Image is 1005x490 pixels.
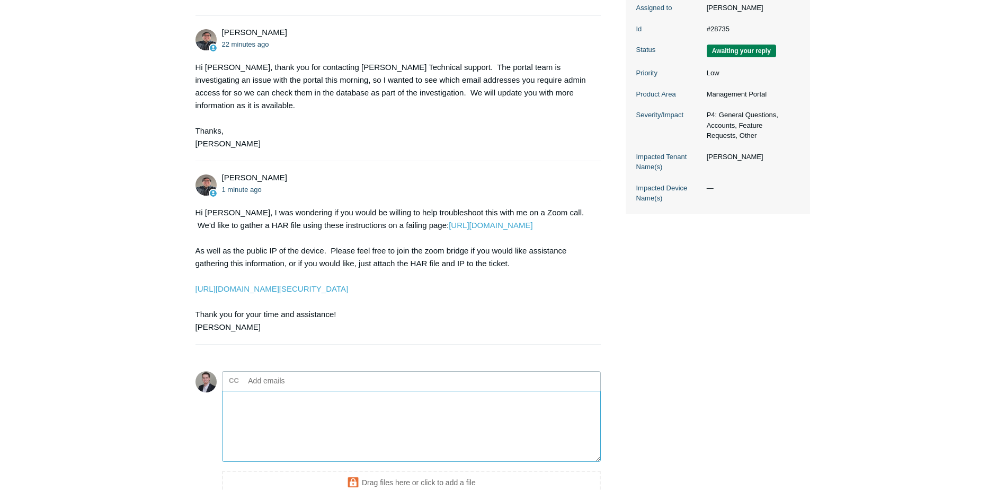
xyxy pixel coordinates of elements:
div: Hi [PERSON_NAME], I was wondering if you would be willing to help troubleshoot this with me on a ... [195,206,591,334]
time: 10/07/2025, 10:37 [222,186,262,194]
dt: Priority [636,68,701,78]
dt: Assigned to [636,3,701,13]
dt: Impacted Device Name(s) [636,183,701,204]
textarea: Add your reply [222,391,601,462]
dd: Management Portal [701,89,799,100]
dd: Low [701,68,799,78]
dd: [PERSON_NAME] [701,152,799,162]
span: Matt Robinson [222,28,287,37]
span: Matt Robinson [222,173,287,182]
a: [URL][DOMAIN_NAME][SECURITY_DATA] [195,284,349,293]
dt: Product Area [636,89,701,100]
a: [URL][DOMAIN_NAME] [449,221,532,230]
dt: Impacted Tenant Name(s) [636,152,701,172]
dd: — [701,183,799,194]
dt: Status [636,45,701,55]
time: 10/07/2025, 10:15 [222,40,269,48]
span: We are waiting for you to respond [707,45,776,57]
dd: [PERSON_NAME] [701,3,799,13]
input: Add emails [244,373,358,389]
div: Hi [PERSON_NAME], thank you for contacting [PERSON_NAME] Technical support. The portal team is in... [195,61,591,150]
dd: #28735 [701,24,799,34]
dt: Severity/Impact [636,110,701,120]
dt: Id [636,24,701,34]
label: CC [229,373,239,389]
dd: P4: General Questions, Accounts, Feature Requests, Other [701,110,799,141]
